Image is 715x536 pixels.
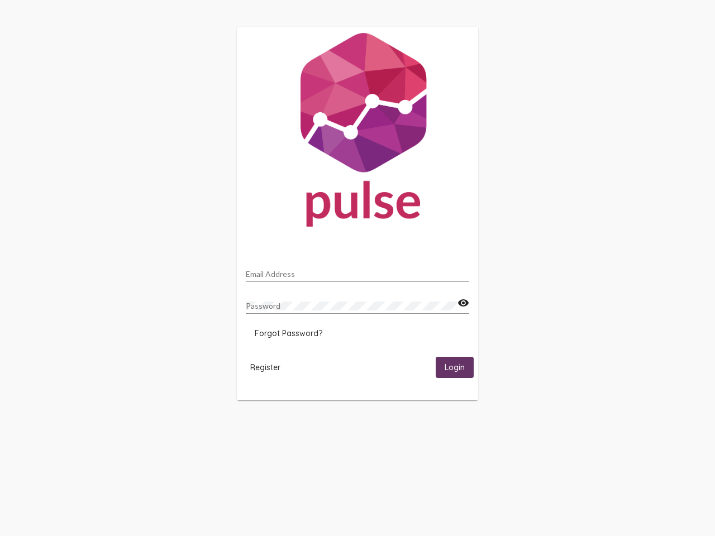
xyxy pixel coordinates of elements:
[250,362,280,372] span: Register
[237,27,478,238] img: Pulse For Good Logo
[246,323,331,343] button: Forgot Password?
[436,357,474,377] button: Login
[457,296,469,310] mat-icon: visibility
[241,357,289,377] button: Register
[255,328,322,338] span: Forgot Password?
[445,363,465,373] span: Login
